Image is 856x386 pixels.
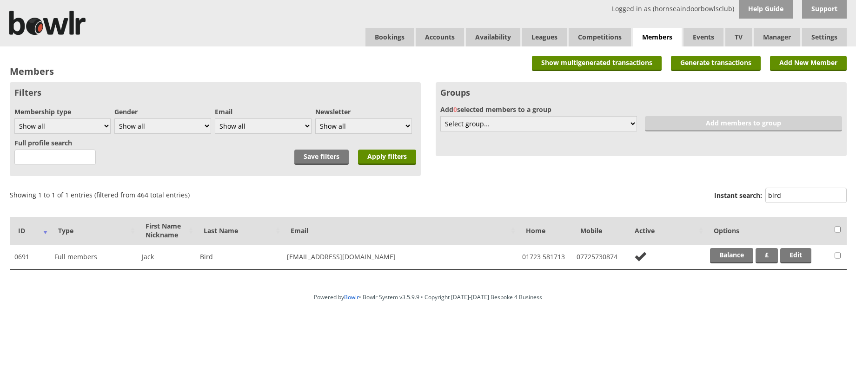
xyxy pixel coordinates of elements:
[114,107,211,116] label: Gender
[765,188,847,203] input: Instant search:
[518,244,572,269] td: 01723 581713
[765,250,769,259] strong: £
[315,107,411,116] label: Newsletter
[195,217,282,244] th: Last Name: activate to sort column ascending
[522,28,567,46] a: Leagues
[215,107,311,116] label: Email
[416,28,464,46] span: Accounts
[137,244,195,269] td: Jack
[314,293,542,301] span: Powered by • Bowlr System v3.5.9.9 • Copyright [DATE]-[DATE] Bespoke 4 Business
[705,217,830,244] th: Options
[10,244,50,269] td: 0691
[10,65,54,78] h2: Members
[14,150,96,165] input: 3 characters minimum
[294,150,349,165] a: Save filters
[344,293,359,301] a: Bowlr
[50,244,137,269] td: Full members
[802,28,847,46] span: Settings
[754,28,800,46] span: Manager
[282,244,518,269] td: [EMAIL_ADDRESS][DOMAIN_NAME]
[10,185,190,199] div: Showing 1 to 1 of 1 entries (filtered from 464 total entries)
[633,28,682,47] span: Members
[10,217,50,244] th: ID: activate to sort column ascending
[572,217,626,244] th: Mobile
[358,150,416,165] input: Apply filters
[725,28,752,46] span: TV
[770,56,847,71] a: Add New Member
[756,248,778,263] a: £
[137,217,195,244] th: First NameNickname: activate to sort column ascending
[282,217,518,244] th: Email: activate to sort column ascending
[440,87,842,98] h3: Groups
[714,188,847,205] label: Instant search:
[14,107,111,116] label: Membership type
[440,105,842,114] label: Add selected members to a group
[626,217,705,244] th: Active: activate to sort column ascending
[466,28,520,46] a: Availability
[50,217,137,244] th: Type: activate to sort column ascending
[780,248,811,263] a: Edit
[195,244,282,269] td: Bird
[365,28,414,46] a: Bookings
[631,251,650,262] img: no
[569,28,631,46] a: Competitions
[572,244,626,269] td: 07725730874
[14,87,416,98] h3: Filters
[683,28,723,46] a: Events
[671,56,761,71] a: Generate transactions
[453,105,457,114] span: 0
[518,217,572,244] th: Home
[532,56,662,71] a: Show multigenerated transactions
[14,138,72,147] label: Full profile search
[710,248,753,263] a: Balance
